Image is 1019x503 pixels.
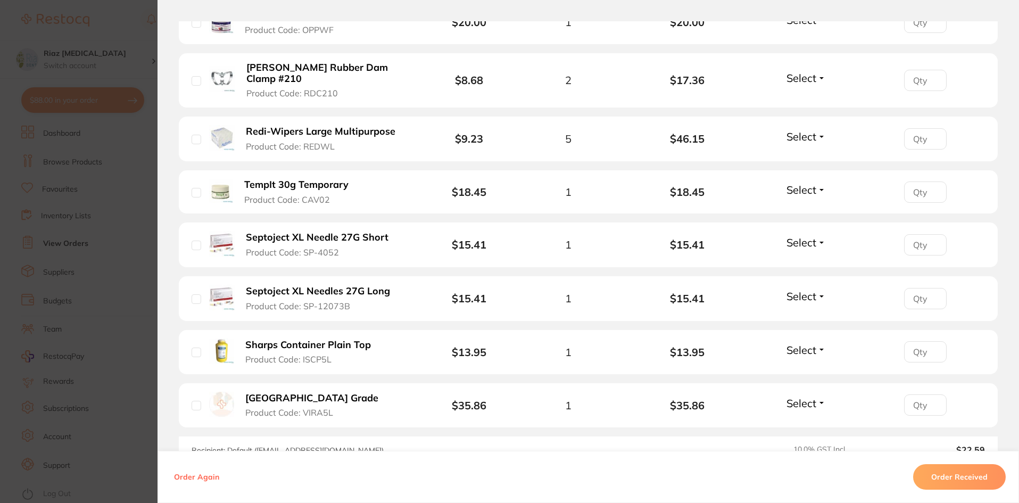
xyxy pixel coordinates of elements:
[628,346,747,358] b: $13.95
[209,339,234,364] img: Sharps Container Plain Top
[913,464,1006,490] button: Order Received
[904,341,947,362] input: Qty
[783,290,829,303] button: Select
[209,125,235,151] img: Redi-Wipers Large Multipurpose
[245,340,371,351] b: Sharps Container Plain Top
[893,445,985,455] output: $22.59
[243,126,407,152] button: Redi-Wipers Large Multipurpose Product Code: REDWL
[904,394,947,416] input: Qty
[242,9,377,35] button: Optum Prophy Paste with Product Code: OPPWF
[904,182,947,203] input: Qty
[904,128,947,150] input: Qty
[452,185,486,199] b: $18.45
[242,339,383,365] button: Sharps Container Plain Top Product Code: ISCP5L
[246,286,390,297] b: Septoject XL Needles 27G Long
[783,236,829,249] button: Select
[244,195,330,204] span: Product Code: CAV02
[565,74,571,86] span: 2
[793,445,885,455] span: 10.0 % GST Incl.
[245,354,332,364] span: Product Code: ISCP5L
[904,234,947,255] input: Qty
[209,392,234,417] img: Viraclean Hospital Grade
[455,132,483,145] b: $9.23
[452,399,486,412] b: $35.86
[786,343,816,357] span: Select
[246,248,339,257] span: Product Code: SP-4052
[628,133,747,145] b: $46.15
[243,232,400,258] button: Septoject XL Needle 27G Short Product Code: SP-4052
[628,74,747,86] b: $17.36
[565,238,571,251] span: 1
[452,292,486,305] b: $15.41
[246,126,395,137] b: Redi-Wipers Large Multipurpose
[452,15,486,29] b: $20.00
[628,399,747,411] b: $35.86
[628,238,747,251] b: $15.41
[242,392,391,418] button: [GEOGRAPHIC_DATA] Grade Product Code: VIRA5L
[245,25,334,35] span: Product Code: OPPWF
[565,399,571,411] span: 1
[452,238,486,251] b: $15.41
[904,288,947,309] input: Qty
[209,179,233,203] img: TempIt 30g Temporary
[241,179,362,205] button: TempIt 30g Temporary Product Code: CAV02
[565,133,571,145] span: 5
[243,62,414,99] button: [PERSON_NAME] Rubber Dam Clamp #210 Product Code: RDC210
[786,397,816,410] span: Select
[246,88,338,98] span: Product Code: RDC210
[455,73,483,87] b: $8.68
[246,301,350,311] span: Product Code: SP-12073B
[783,71,829,85] button: Select
[904,70,947,91] input: Qty
[786,183,816,196] span: Select
[783,183,829,196] button: Select
[245,393,378,404] b: [GEOGRAPHIC_DATA] Grade
[245,408,333,417] span: Product Code: VIRA5L
[786,71,816,85] span: Select
[786,290,816,303] span: Select
[904,12,947,33] input: Qty
[246,232,388,243] b: Septoject XL Needle 27G Short
[209,66,235,92] img: Hanson Rubber Dam Clamp #210
[565,346,571,358] span: 1
[209,231,235,257] img: Septoject XL Needle 27G Short
[246,62,411,84] b: [PERSON_NAME] Rubber Dam Clamp #210
[783,343,829,357] button: Select
[628,16,747,28] b: $20.00
[783,397,829,410] button: Select
[786,236,816,249] span: Select
[565,292,571,304] span: 1
[209,9,234,34] img: Optum Prophy Paste with
[171,472,222,482] button: Order Again
[452,345,486,359] b: $13.95
[628,292,747,304] b: $15.41
[565,186,571,198] span: 1
[243,285,402,311] button: Septoject XL Needles 27G Long Product Code: SP-12073B
[209,285,235,310] img: Septoject XL Needles 27G Long
[783,130,829,143] button: Select
[244,179,349,191] b: TempIt 30g Temporary
[786,130,816,143] span: Select
[192,446,384,455] span: Recipient: Default ( [EMAIL_ADDRESS][DOMAIN_NAME] )
[246,142,335,151] span: Product Code: REDWL
[628,186,747,198] b: $18.45
[565,16,571,28] span: 1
